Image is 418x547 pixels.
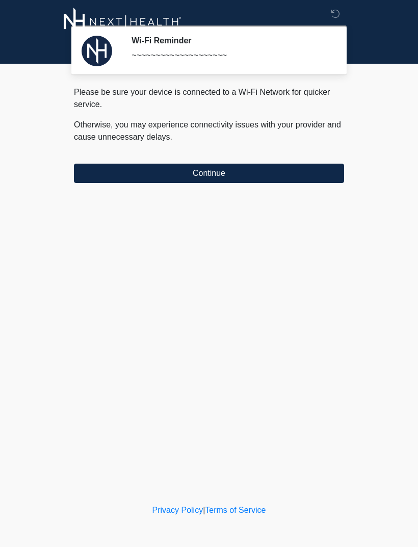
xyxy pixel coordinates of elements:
[64,8,181,36] img: Next-Health Logo
[74,164,344,183] button: Continue
[205,506,266,514] a: Terms of Service
[170,133,172,141] span: .
[74,86,344,111] p: Please be sure your device is connected to a Wi-Fi Network for quicker service.
[203,506,205,514] a: |
[132,49,329,62] div: ~~~~~~~~~~~~~~~~~~~~
[82,36,112,66] img: Agent Avatar
[152,506,203,514] a: Privacy Policy
[74,119,344,143] p: Otherwise, you may experience connectivity issues with your provider and cause unnecessary delays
